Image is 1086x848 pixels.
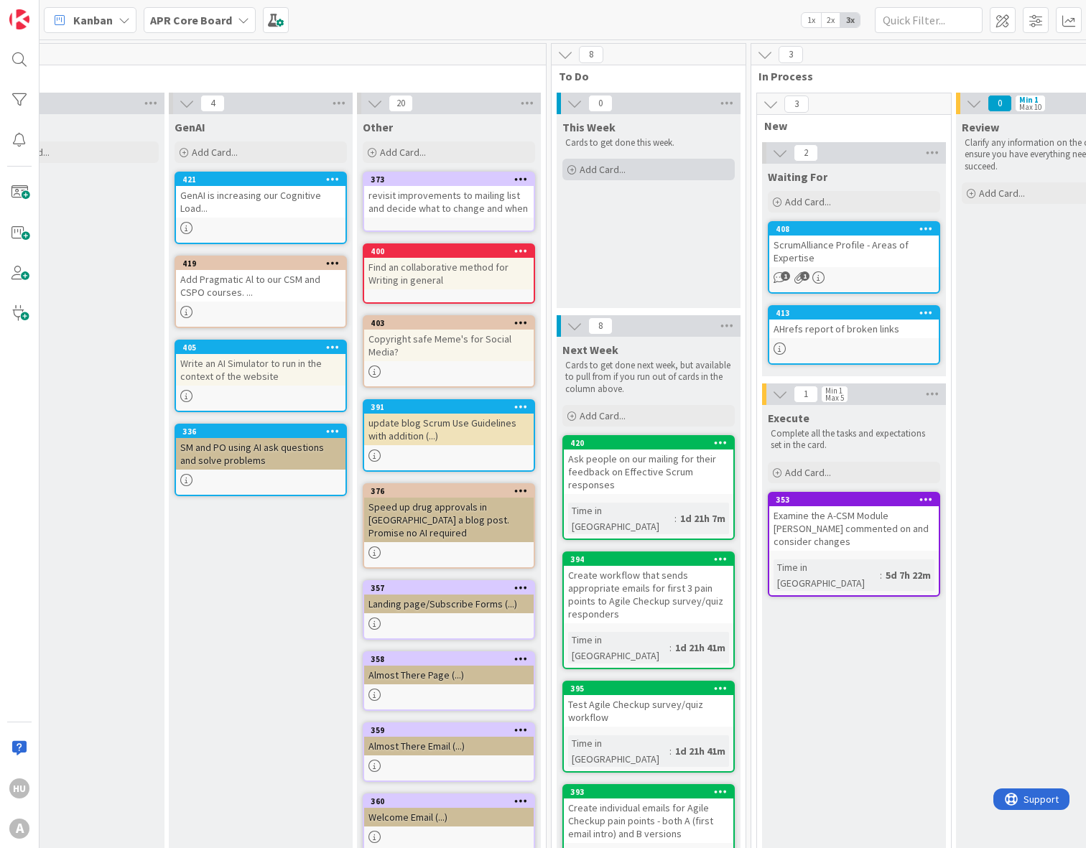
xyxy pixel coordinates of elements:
div: 420Ask people on our mailing for their feedback on Effective Scrum responses [564,437,733,494]
div: Speed up drug approvals in [GEOGRAPHIC_DATA] a blog post. Promise no AI required [364,498,534,542]
span: Add Card... [580,409,626,422]
div: 336 [182,427,345,437]
b: APR Core Board [150,13,232,27]
span: Waiting For [768,169,827,184]
div: 357 [364,582,534,595]
div: 359Almost There Email (...) [364,724,534,755]
div: update blog Scrum Use Guidelines with addition (...) [364,414,534,445]
span: Review [962,120,999,134]
div: ScrumAlliance Profile - Areas of Expertise [769,236,939,267]
div: 336 [176,425,345,438]
div: 353 [776,495,939,505]
div: revisit improvements to mailing list and decide what to change and when [364,186,534,218]
div: 420 [564,437,733,449]
input: Quick Filter... [875,7,983,33]
div: 393Create individual emails for Agile Checkup pain points - both A (first email intro) and B vers... [564,786,733,843]
span: : [674,511,677,526]
div: 391 [371,402,534,412]
div: Time in [GEOGRAPHIC_DATA] [568,503,674,534]
div: A [9,819,29,839]
div: Find an collaborative method for Writing in general [364,258,534,289]
div: 373 [371,174,534,185]
div: Copyright safe Meme's for Social Media? [364,330,534,361]
div: SM and PO using AI ask questions and solve problems [176,438,345,470]
div: 360 [371,796,534,806]
span: : [880,567,882,583]
span: Support [30,2,65,19]
div: 353 [769,493,939,506]
div: 373revisit improvements to mailing list and decide what to change and when [364,173,534,218]
span: 1x [802,13,821,27]
span: 2x [821,13,840,27]
div: 405Write an AI Simulator to run in the context of the website [176,341,345,386]
div: 400 [364,245,534,258]
div: 413AHrefs report of broken links [769,307,939,338]
span: Other [363,120,393,134]
div: 1d 21h 41m [672,743,729,759]
div: 421 [182,174,345,185]
div: 403Copyright safe Meme's for Social Media? [364,317,534,361]
div: 359 [371,725,534,735]
div: Welcome Email (...) [364,808,534,826]
div: Almost There Email (...) [364,737,534,755]
div: Time in [GEOGRAPHIC_DATA] [568,735,669,767]
div: 336SM and PO using AI ask questions and solve problems [176,425,345,470]
div: 395 [570,684,733,694]
div: 419 [176,257,345,270]
div: Time in [GEOGRAPHIC_DATA] [568,632,669,663]
div: Max 5 [825,394,844,401]
div: 358 [364,653,534,666]
img: Visit kanbanzone.com [9,9,29,29]
span: Add Card... [785,195,831,208]
div: 353Examine the A-CSM Module [PERSON_NAME] commented on and consider changes [769,493,939,551]
span: Kanban [73,11,113,29]
div: AHrefs report of broken links [769,320,939,338]
div: 358 [371,654,534,664]
div: 408 [769,223,939,236]
span: Execute [768,411,809,425]
span: Add Card... [580,163,626,176]
div: Almost There Page (...) [364,666,534,684]
div: 357 [371,583,534,593]
span: 3 [779,46,803,63]
div: Write an AI Simulator to run in the context of the website [176,354,345,386]
span: Add Card... [380,146,426,159]
div: 373 [364,173,534,186]
p: Complete all the tasks and expectations set in the card. [771,428,937,452]
span: Next Week [562,343,618,357]
span: Add Card... [979,187,1025,200]
div: 403 [364,317,534,330]
div: 393 [570,787,733,797]
div: 421 [176,173,345,186]
div: 359 [364,724,534,737]
div: 391update blog Scrum Use Guidelines with addition (...) [364,401,534,445]
div: 408ScrumAlliance Profile - Areas of Expertise [769,223,939,267]
div: 400Find an collaborative method for Writing in general [364,245,534,289]
span: Add Card... [785,466,831,479]
span: 8 [588,317,613,335]
div: Test Agile Checkup survey/quiz workflow [564,695,733,727]
span: 4 [200,95,225,112]
span: : [669,640,672,656]
div: Add Pragmatic Al to our CSM and CSPO courses. ... [176,270,345,302]
div: 394Create workflow that sends appropriate emails for first 3 pain points to Agile Checkup survey/... [564,553,733,623]
div: 360 [364,795,534,808]
div: Create workflow that sends appropriate emails for first 3 pain points to Agile Checkup survey/qui... [564,566,733,623]
span: : [669,743,672,759]
span: GenAI [175,120,205,134]
div: 393 [564,786,733,798]
div: 421GenAI is increasing our Cognitive Load... [176,173,345,218]
div: 419 [182,258,345,269]
div: 408 [776,224,939,234]
div: 394 [564,553,733,566]
div: 395Test Agile Checkup survey/quiz workflow [564,682,733,727]
div: 391 [364,401,534,414]
div: 358Almost There Page (...) [364,653,534,684]
div: 376 [371,486,534,496]
div: 376Speed up drug approvals in [GEOGRAPHIC_DATA] a blog post. Promise no AI required [364,485,534,542]
div: 376 [364,485,534,498]
span: To Do [559,69,728,83]
div: 395 [564,682,733,695]
div: 357Landing page/Subscribe Forms (...) [364,582,534,613]
div: 403 [371,318,534,328]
